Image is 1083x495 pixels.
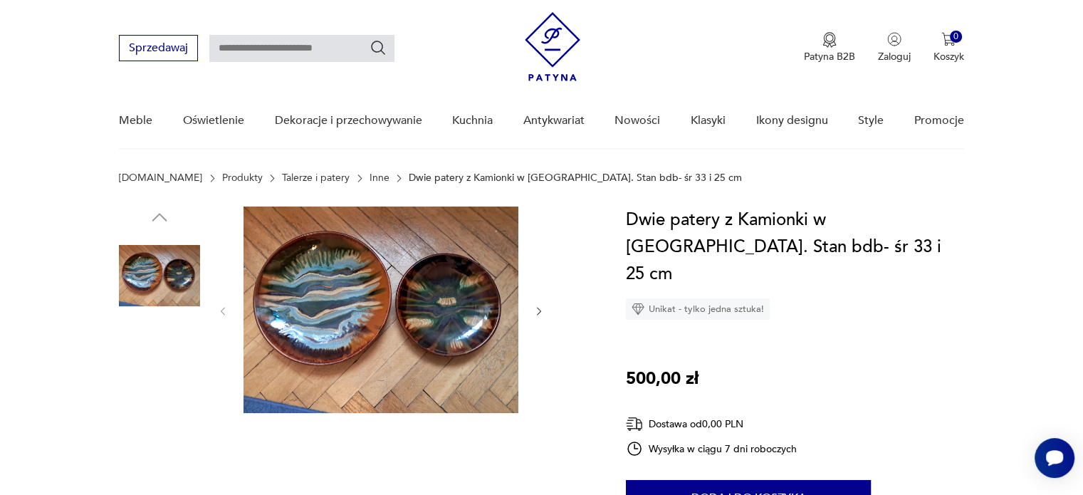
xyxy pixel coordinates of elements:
[691,93,726,148] a: Klasyki
[914,93,964,148] a: Promocje
[878,50,911,63] p: Zaloguj
[119,326,200,407] img: Zdjęcie produktu Dwie patery z Kamionki w Łysej Górze. Stan bdb- śr 33 i 25 cm
[755,93,827,148] a: Ikony designu
[183,93,244,148] a: Oświetlenie
[222,172,263,184] a: Produkty
[632,303,644,316] img: Ikona diamentu
[409,172,742,184] p: Dwie patery z Kamionki w [GEOGRAPHIC_DATA]. Stan bdb- śr 33 i 25 cm
[452,93,493,148] a: Kuchnia
[523,93,585,148] a: Antykwariat
[933,32,964,63] button: 0Koszyk
[244,207,518,413] img: Zdjęcie produktu Dwie patery z Kamionki w Łysej Górze. Stan bdb- śr 33 i 25 cm
[119,172,202,184] a: [DOMAIN_NAME]
[119,44,198,54] a: Sprzedawaj
[933,50,964,63] p: Koszyk
[119,235,200,316] img: Zdjęcie produktu Dwie patery z Kamionki w Łysej Górze. Stan bdb- śr 33 i 25 cm
[119,93,152,148] a: Meble
[804,32,855,63] a: Ikona medaluPatyna B2B
[119,35,198,61] button: Sprzedawaj
[626,207,964,288] h1: Dwie patery z Kamionki w [GEOGRAPHIC_DATA]. Stan bdb- śr 33 i 25 cm
[878,32,911,63] button: Zaloguj
[626,440,797,457] div: Wysyłka w ciągu 7 dni roboczych
[950,31,962,43] div: 0
[941,32,956,46] img: Ikona koszyka
[525,12,580,81] img: Patyna - sklep z meblami i dekoracjami vintage
[887,32,901,46] img: Ikonka użytkownika
[626,298,770,320] div: Unikat - tylko jedna sztuka!
[822,32,837,48] img: Ikona medalu
[858,93,884,148] a: Style
[282,172,350,184] a: Talerze i patery
[274,93,422,148] a: Dekoracje i przechowywanie
[804,32,855,63] button: Patyna B2B
[1035,438,1074,478] iframe: Smartsupp widget button
[626,415,797,433] div: Dostawa od 0,00 PLN
[614,93,660,148] a: Nowości
[370,172,389,184] a: Inne
[370,39,387,56] button: Szukaj
[626,365,699,392] p: 500,00 zł
[626,415,643,433] img: Ikona dostawy
[804,50,855,63] p: Patyna B2B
